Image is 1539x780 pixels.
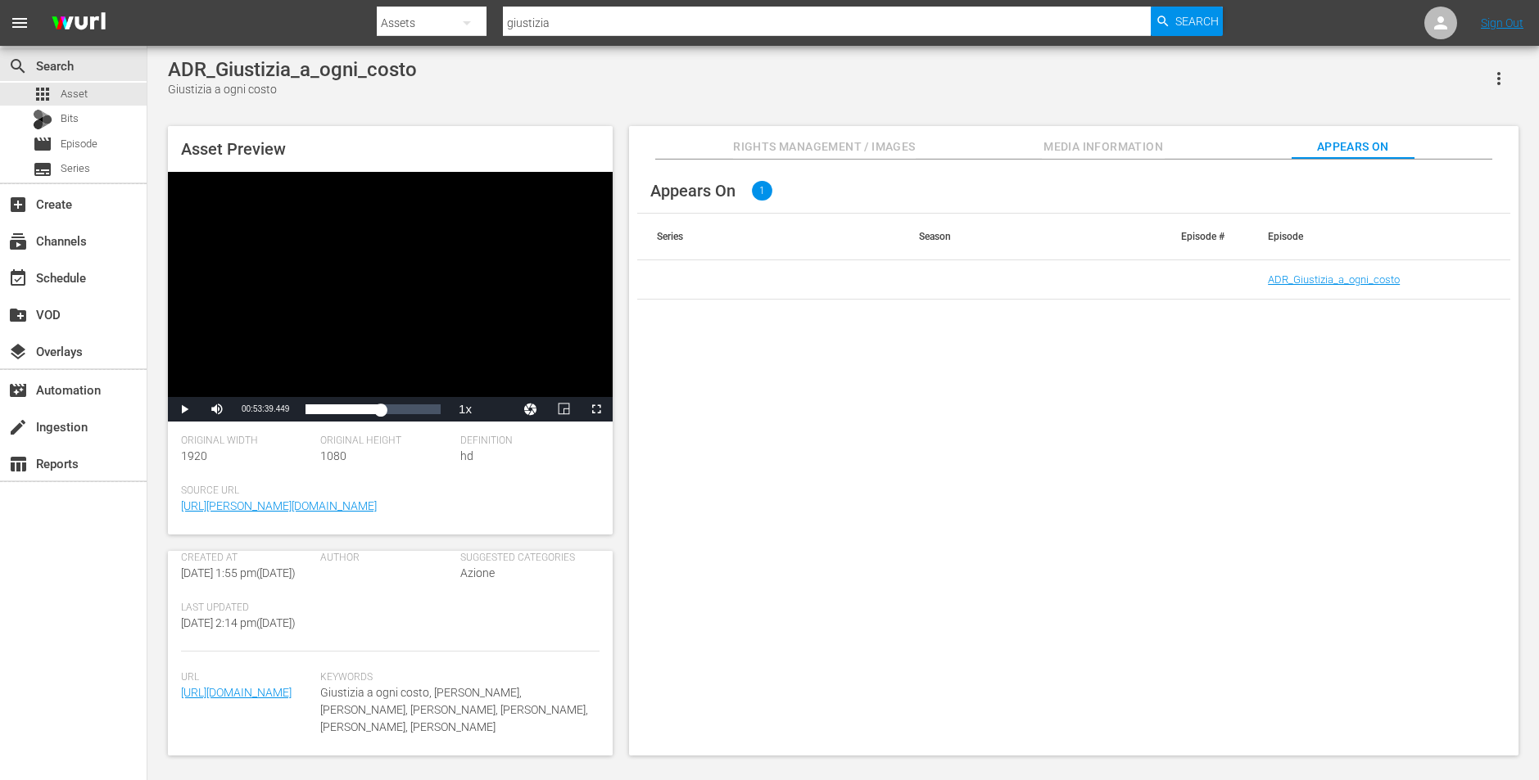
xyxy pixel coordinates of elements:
button: Playback Rate [449,397,482,422]
th: Episode [1248,214,1510,259]
span: Source Url [181,485,591,498]
span: Episode [33,134,52,154]
span: Azione [460,566,495,579]
span: Created At [181,552,312,565]
span: Media Information [1042,137,1165,157]
a: [URL][DOMAIN_NAME] [181,686,292,699]
div: Bits [33,110,52,129]
span: hd [460,449,473,462]
th: Series [637,214,899,259]
span: Appears On [1292,137,1415,157]
span: 00:53:39.449 [242,404,289,413]
span: Bits [61,110,79,127]
a: [URL][PERSON_NAME][DOMAIN_NAME] [181,499,377,512]
div: Progress Bar [306,404,441,414]
span: Suggested Categories [460,552,591,565]
button: Mute [201,397,233,422]
span: Episode [61,136,97,152]
span: Overlays [8,342,28,362]
span: Url [181,671,312,684]
span: Definition [460,435,591,448]
span: Series [33,160,52,179]
span: Search [8,56,28,76]
button: Search [1151,7,1223,36]
span: Create [8,195,28,214]
div: Video Player [168,172,613,422]
span: Original Height [320,435,451,448]
span: Asset [61,86,88,102]
div: ADR_Giustizia_a_ogni_costo [168,58,417,81]
span: Author [320,552,451,565]
span: Asset Preview [181,139,286,159]
span: Appears On [650,181,736,201]
span: Keywords [320,671,591,684]
th: Season [899,214,1161,259]
span: [DATE] 1:55 pm ( [DATE] ) [181,566,296,579]
div: Giustizia a ogni costo [168,81,417,98]
button: Fullscreen [580,397,613,422]
span: Reports [8,454,28,474]
button: Jump To Time [514,397,547,422]
th: Episode # [1161,214,1249,259]
span: Channels [8,232,28,251]
span: menu [10,13,29,33]
span: Series [61,160,90,177]
span: 1920 [181,449,207,462]
span: Search [1175,7,1219,36]
span: Automation [8,381,28,400]
a: Sign Out [1481,16,1523,29]
span: Schedule [8,268,28,288]
span: Rights Management / Images [733,137,915,157]
span: Ingestion [8,417,28,437]
span: [DATE] 2:14 pm ( [DATE] ) [181,616,296,629]
span: VOD [8,305,28,325]
span: Original Width [181,435,312,448]
a: ADR_Giustizia_a_ogni_costo [1268,273,1400,286]
button: Picture-in-Picture [547,397,580,422]
span: Last Updated [181,602,312,615]
button: Play [168,397,201,422]
span: 1080 [320,449,346,462]
span: Giustizia a ogni costo, [PERSON_NAME], [PERSON_NAME], [PERSON_NAME], [PERSON_NAME], [PERSON_NAME]... [320,684,591,736]
img: ans4CAIJ8jUAAAAAAAAAAAAAAAAAAAAAAAAgQb4GAAAAAAAAAAAAAAAAAAAAAAAAJMjXAAAAAAAAAAAAAAAAAAAAAAAAgAT5G... [39,4,118,43]
span: 1 [752,181,772,201]
span: Asset [33,84,52,104]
